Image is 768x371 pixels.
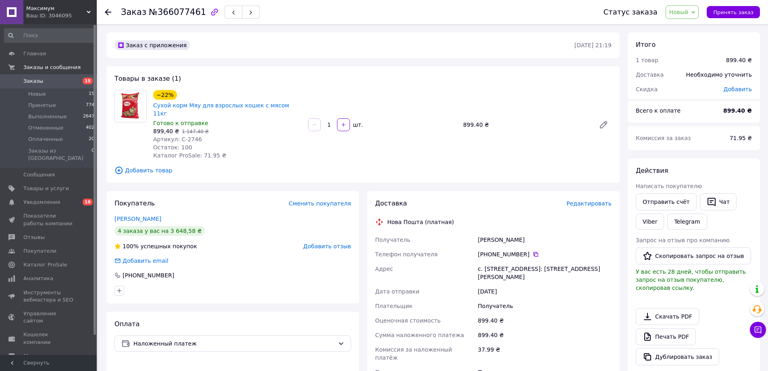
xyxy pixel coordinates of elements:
[83,199,93,205] span: 19
[351,121,364,129] div: шт.
[23,331,75,346] span: Кошелек компании
[92,147,94,162] span: 0
[114,257,169,265] div: Добавить email
[476,233,613,247] div: [PERSON_NAME]
[478,250,612,258] div: [PHONE_NUMBER]
[23,64,81,71] span: Заказы и сообщения
[636,237,730,243] span: Запрос на отзыв про компанию
[153,152,226,159] span: Каталог ProSale: 71.95 ₴
[636,107,681,114] span: Всего к оплате
[636,214,664,230] a: Viber
[724,86,752,92] span: Добавить
[114,199,155,207] span: Покупатель
[636,328,696,345] a: Печать PDF
[86,102,94,109] span: 774
[153,128,179,134] span: 899,40 ₴
[114,75,181,82] span: Товары в заказе (1)
[114,166,612,175] span: Добавить товар
[375,251,438,258] span: Телефон получателя
[460,119,592,130] div: 899.40 ₴
[375,266,393,272] span: Адрес
[115,90,146,122] img: Сухой корм Мяу для взрослых кошек с мясом 11кг
[23,199,60,206] span: Уведомления
[86,124,94,132] span: 402
[636,167,668,174] span: Действия
[636,348,719,365] button: Дублировать заказ
[26,12,97,19] div: Ваш ID: 3046095
[375,237,410,243] span: Получатель
[114,216,161,222] a: [PERSON_NAME]
[476,313,613,328] div: 899.40 ₴
[23,234,45,241] span: Отзывы
[476,299,613,313] div: Получатель
[28,136,63,143] span: Оплаченные
[121,7,146,17] span: Заказ
[723,107,752,114] b: 899.40 ₴
[26,5,87,12] span: Максимум
[375,317,441,324] span: Оценочная стоимость
[726,56,752,64] div: 899.40 ₴
[23,310,75,325] span: Управление сайтом
[604,8,658,16] div: Статус заказа
[122,271,175,279] div: [PHONE_NUMBER]
[149,7,206,17] span: №366077461
[636,308,699,325] a: Скачать PDF
[375,346,452,361] span: Комиссия за наложенный платёж
[28,113,67,120] span: Выполненные
[114,40,190,50] div: Заказ с приложения
[114,320,139,328] span: Оплата
[707,6,760,18] button: Принять заказ
[23,261,67,268] span: Каталог ProSale
[28,102,56,109] span: Принятые
[182,129,209,134] span: 1 147.40 ₴
[566,200,612,207] span: Редактировать
[23,289,75,304] span: Инструменты вебмастера и SEO
[114,242,197,250] div: успешных покупок
[122,257,169,265] div: Добавить email
[667,214,707,230] a: Telegram
[123,243,139,249] span: 100%
[303,243,351,249] span: Добавить отзыв
[23,171,55,178] span: Сообщения
[681,66,757,84] div: Необходимо уточнить
[153,136,202,143] span: Артикул: С-2746
[750,322,766,338] button: Чат с покупателем
[23,352,44,360] span: Маркет
[574,42,612,48] time: [DATE] 21:19
[23,247,56,255] span: Покупатели
[289,200,351,207] span: Сменить покупателя
[133,339,335,348] span: Наложенный платеж
[700,193,737,210] button: Чат
[114,226,205,236] div: 4 заказа у вас на 3 648,58 ₴
[153,120,208,126] span: Готово к отправке
[153,102,289,117] a: Сухой корм Мяу для взрослых кошек с мясом 11кг
[669,9,689,15] span: Новый
[28,90,46,98] span: Новые
[375,332,464,338] span: Сумма наложенного платежа
[476,328,613,342] div: 899.40 ₴
[636,247,751,264] button: Скопировать запрос на отзыв
[28,147,92,162] span: Заказы из [GEOGRAPHIC_DATA]
[23,78,43,85] span: Заказы
[476,284,613,299] div: [DATE]
[89,90,94,98] span: 15
[636,183,702,189] span: Написать покупателю
[636,135,691,141] span: Комиссия за заказ
[476,262,613,284] div: с. [STREET_ADDRESS]: [STREET_ADDRESS][PERSON_NAME]
[375,288,420,295] span: Дата отправки
[636,41,656,48] span: Итого
[153,90,177,100] div: −22%
[23,50,46,57] span: Главная
[636,71,664,78] span: Доставка
[23,275,53,282] span: Аналитика
[636,57,658,63] span: 1 товар
[385,218,456,226] div: Нова Пошта (платная)
[636,86,658,92] span: Скидка
[476,342,613,365] div: 37.99 ₴
[28,124,63,132] span: Отмененные
[713,9,753,15] span: Принять заказ
[83,113,94,120] span: 2647
[153,144,192,151] span: Остаток: 100
[23,212,75,227] span: Показатели работы компании
[636,193,697,210] button: Отправить счёт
